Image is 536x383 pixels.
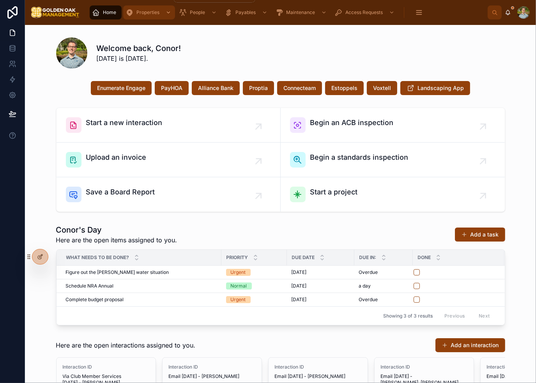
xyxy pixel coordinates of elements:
span: Start a new interaction [86,117,163,128]
a: Overdue [359,297,408,303]
span: Landscaping App [417,84,464,92]
span: Complete budget proposal [66,297,124,303]
img: App logo [31,6,80,19]
a: Begin an ACB inspection [281,108,505,143]
span: [DATE] [292,297,307,303]
a: Schedule NRA Annual [66,283,217,289]
span: Access Requests [345,9,383,16]
span: Interaction ID [275,364,361,370]
div: scrollable content [86,4,488,21]
button: Proptia [243,81,274,95]
a: Complete budget proposal [66,297,217,303]
span: Begin a standards inspection [310,152,409,163]
div: Urgent [231,269,246,276]
span: Interaction ID [381,364,467,370]
button: Landscaping App [400,81,470,95]
span: Upload an invoice [86,152,147,163]
a: [DATE] [292,283,350,289]
span: Showing 3 of 3 results [383,313,433,319]
span: a day [359,283,371,289]
a: Save a Board Report [57,177,281,212]
a: Access Requests [332,5,398,19]
span: Enumerate Engage [97,84,145,92]
span: What needs to be done? [66,254,129,261]
span: Start a project [310,187,358,198]
span: Properties [136,9,159,16]
div: Urgent [231,296,246,303]
span: Save a Board Report [86,187,155,198]
a: Figure out the [PERSON_NAME] water situation [66,269,217,275]
a: Home [90,5,122,19]
span: [DATE] [292,283,307,289]
span: Overdue [359,269,378,275]
span: Due in: [359,254,377,261]
span: Priority [226,254,248,261]
a: People [177,5,221,19]
button: PayHOA [155,81,189,95]
a: Begin a standards inspection [281,143,505,177]
a: [DATE] [292,297,350,303]
span: Estoppels [331,84,357,92]
span: Payables [235,9,256,16]
span: Schedule NRA Annual [66,283,114,289]
span: Maintenance [286,9,315,16]
button: Add a task [455,228,505,242]
a: Upload an invoice [57,143,281,177]
span: Email [DATE] - [PERSON_NAME] [275,373,361,379]
button: Estoppels [325,81,364,95]
a: [DATE] [292,269,350,275]
a: a day [359,283,408,289]
a: Urgent [226,296,282,303]
span: Due date [292,254,315,261]
a: Start a project [281,177,505,212]
span: Voxtell [373,84,391,92]
span: Here are the open interactions assigned to you. [56,341,196,350]
span: Figure out the [PERSON_NAME] water situation [66,269,169,275]
span: Alliance Bank [198,84,234,92]
span: Begin an ACB inspection [310,117,394,128]
span: Interaction ID [169,364,255,370]
span: Email [DATE] - [PERSON_NAME] [169,373,255,379]
a: Normal [226,282,282,289]
h1: Welcome back, Conor! [97,43,181,54]
a: Start a new interaction [57,108,281,143]
span: Connecteam [283,84,316,92]
span: [DATE] [292,269,307,275]
span: Interaction ID [63,364,149,370]
a: Payables [222,5,271,19]
button: Connecteam [277,81,322,95]
span: Home [103,9,116,16]
span: [DATE] is [DATE]. [97,54,181,63]
span: Done [418,254,431,261]
span: PayHOA [161,84,182,92]
div: Normal [231,282,247,289]
a: Properties [123,5,175,19]
span: Proptia [249,84,268,92]
span: Overdue [359,297,378,303]
button: Alliance Bank [192,81,240,95]
a: Urgent [226,269,282,276]
button: Add an interaction [435,338,505,352]
button: Enumerate Engage [91,81,152,95]
span: Here are the open items assigned to you. [56,235,177,245]
span: People [190,9,205,16]
button: Voxtell [367,81,397,95]
h1: Conor's Day [56,224,177,235]
a: Maintenance [273,5,331,19]
a: Overdue [359,269,408,275]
